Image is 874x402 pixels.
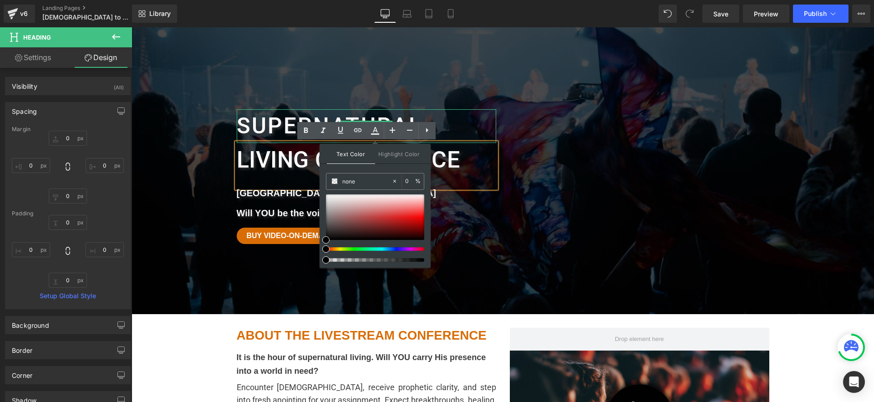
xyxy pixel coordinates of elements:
a: Buy Video-on-Demand $69 → [105,200,236,217]
p: It is the hour of supernatural living. Will YOU carry His presence into a world in need? [105,323,365,351]
div: Spacing [12,102,37,115]
button: Publish [793,5,849,23]
a: Desktop [374,5,396,23]
input: 0 [86,158,124,173]
div: Padding [12,210,124,217]
div: (All) [114,77,124,92]
a: Landing Pages [42,5,147,12]
input: 0 [12,242,50,257]
input: 0 [49,215,87,230]
button: More [852,5,870,23]
span: Publish [804,10,827,17]
span: Highlight Color [375,144,423,163]
span: Heading [218,93,242,104]
a: Laptop [396,5,418,23]
a: Preview [743,5,789,23]
a: Expand / Collapse [251,93,261,104]
a: Tablet [418,5,440,23]
span: Save [713,9,728,19]
span: Heading [23,34,51,41]
div: Corner [12,366,32,379]
div: % [402,173,424,189]
div: v6 [18,8,30,20]
input: 0 [49,188,87,204]
span: Text Color [327,144,375,164]
a: New Library [132,5,177,23]
div: Open Intercom Messenger [843,371,865,393]
input: 0 [49,273,87,288]
a: Design [68,47,134,68]
div: Margin [12,126,124,132]
a: v6 [4,5,35,23]
div: Border [12,341,32,354]
span: Living conference [105,119,329,146]
h1: ABOUT THE LIVESTREAM CONFERENCE [105,300,365,316]
a: Setup Global Style [12,292,124,300]
input: Color [342,176,391,186]
b: [GEOGRAPHIC_DATA], [GEOGRAPHIC_DATA] [105,161,305,171]
span: [DEMOGRAPHIC_DATA] to [PERSON_NAME] Conference [42,14,130,21]
strong: Will YOU be the voice of the one crying out? [105,181,297,191]
input: 0 [86,242,124,257]
input: 0 [12,158,50,173]
div: Visibility [12,77,37,90]
button: Redo [681,5,699,23]
span: Preview [754,9,778,19]
a: Mobile [440,5,462,23]
span: Library [149,10,171,18]
div: Background [12,316,49,329]
input: 0 [49,131,87,146]
button: Undo [659,5,677,23]
span: Buy Video-on-Demand $69 → [115,205,226,212]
